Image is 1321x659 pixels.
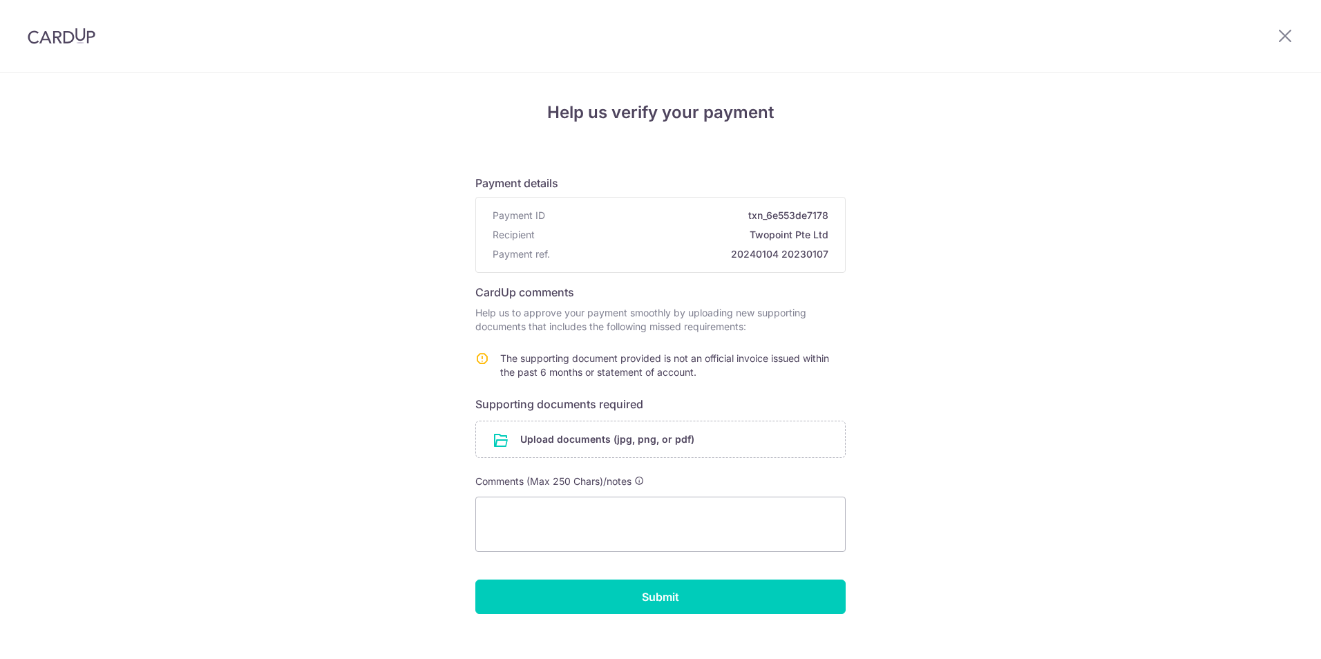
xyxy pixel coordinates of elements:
[475,475,631,487] span: Comments (Max 250 Chars)/notes
[475,175,846,191] h6: Payment details
[500,352,829,378] span: The supporting document provided is not an official invoice issued within the past 6 months or st...
[475,396,846,412] h6: Supporting documents required
[551,209,828,222] span: txn_6e553de7178
[475,421,846,458] div: Upload documents (jpg, png, or pdf)
[475,580,846,614] input: Submit
[493,247,550,261] span: Payment ref.
[555,247,828,261] span: 20240104 20230107
[493,209,545,222] span: Payment ID
[475,100,846,125] h4: Help us verify your payment
[475,284,846,300] h6: CardUp comments
[475,306,846,334] p: Help us to approve your payment smoothly by uploading new supporting documents that includes the ...
[28,28,95,44] img: CardUp
[493,228,535,242] span: Recipient
[540,228,828,242] span: Twopoint Pte Ltd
